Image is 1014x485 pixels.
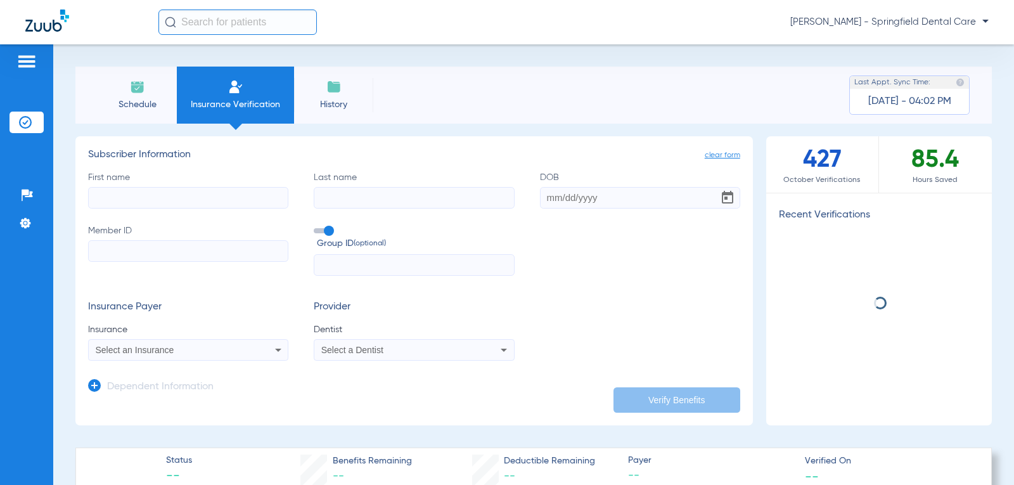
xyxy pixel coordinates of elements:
[868,95,951,108] span: [DATE] - 04:02 PM
[88,323,288,336] span: Insurance
[314,171,514,209] label: Last name
[333,455,412,468] span: Benefits Remaining
[88,224,288,276] label: Member ID
[158,10,317,35] input: Search for patients
[88,171,288,209] label: First name
[504,455,595,468] span: Deductible Remaining
[314,187,514,209] input: Last name
[165,16,176,28] img: Search Icon
[766,174,878,186] span: October Verifications
[504,470,515,482] span: --
[25,10,69,32] img: Zuub Logo
[354,237,386,250] small: (optional)
[805,455,971,468] span: Verified On
[715,185,740,210] button: Open calendar
[956,78,965,87] img: last sync help info
[613,387,740,413] button: Verify Benefits
[107,381,214,394] h3: Dependent Information
[228,79,243,94] img: Manual Insurance Verification
[790,16,989,29] span: [PERSON_NAME] - Springfield Dental Care
[16,54,37,69] img: hamburger-icon
[304,98,364,111] span: History
[88,149,740,162] h3: Subscriber Information
[96,345,174,355] span: Select an Insurance
[540,171,740,209] label: DOB
[314,323,514,336] span: Dentist
[130,79,145,94] img: Schedule
[879,174,992,186] span: Hours Saved
[88,187,288,209] input: First name
[333,470,344,482] span: --
[166,454,192,467] span: Status
[321,345,383,355] span: Select a Dentist
[766,136,879,193] div: 427
[88,301,288,314] h3: Insurance Payer
[326,79,342,94] img: History
[317,237,514,250] span: Group ID
[879,136,992,193] div: 85.4
[107,98,167,111] span: Schedule
[805,469,819,482] span: --
[628,468,794,484] span: --
[88,240,288,262] input: Member ID
[854,76,930,89] span: Last Appt. Sync Time:
[705,149,740,162] span: clear form
[186,98,285,111] span: Insurance Verification
[540,187,740,209] input: DOBOpen calendar
[314,301,514,314] h3: Provider
[766,209,992,222] h3: Recent Verifications
[628,454,794,467] span: Payer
